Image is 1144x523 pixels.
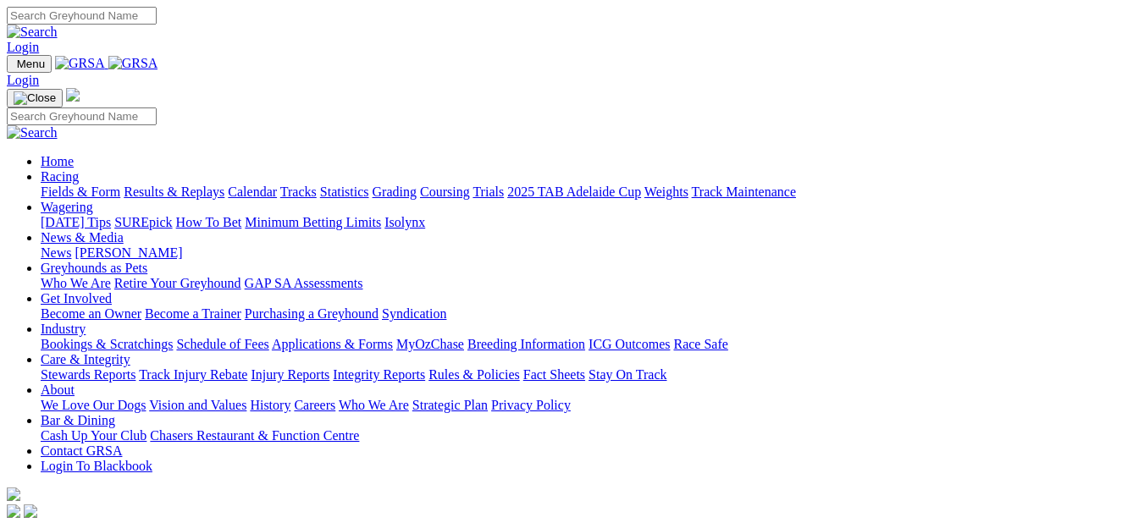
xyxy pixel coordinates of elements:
img: Search [7,125,58,140]
a: Contact GRSA [41,443,122,458]
a: Purchasing a Greyhound [245,306,379,321]
a: Race Safe [673,337,727,351]
a: ICG Outcomes [589,337,670,351]
a: Tracks [280,184,317,199]
a: Coursing [420,184,470,199]
div: Racing [41,184,1137,200]
a: Chasers Restaurant & Function Centre [150,428,359,443]
a: Injury Reports [251,367,329,382]
a: Calendar [228,184,277,199]
div: Wagering [41,215,1137,230]
a: MyOzChase [396,337,464,351]
a: Become an Owner [41,306,141,321]
a: Racing [41,169,79,184]
input: Search [7,7,157,25]
a: Login [7,40,39,54]
div: Get Involved [41,306,1137,322]
a: Login [7,73,39,87]
a: Track Injury Rebate [139,367,247,382]
img: Close [14,91,56,105]
a: Breeding Information [467,337,585,351]
a: Minimum Betting Limits [245,215,381,229]
a: Become a Trainer [145,306,241,321]
a: GAP SA Assessments [245,276,363,290]
a: [PERSON_NAME] [75,245,182,260]
a: News [41,245,71,260]
img: Search [7,25,58,40]
a: SUREpick [114,215,172,229]
img: GRSA [108,56,158,71]
a: Get Involved [41,291,112,306]
img: GRSA [55,56,105,71]
div: About [41,398,1137,413]
a: Integrity Reports [333,367,425,382]
span: Menu [17,58,45,70]
a: Who We Are [339,398,409,412]
a: Isolynx [384,215,425,229]
a: Schedule of Fees [176,337,268,351]
a: Bookings & Scratchings [41,337,173,351]
a: Strategic Plan [412,398,488,412]
a: Retire Your Greyhound [114,276,241,290]
a: Wagering [41,200,93,214]
div: News & Media [41,245,1137,261]
a: Results & Replays [124,184,224,199]
a: Vision and Values [149,398,246,412]
a: Stay On Track [589,367,666,382]
button: Toggle navigation [7,55,52,73]
a: We Love Our Dogs [41,398,146,412]
a: Cash Up Your Club [41,428,146,443]
a: Trials [473,184,504,199]
button: Toggle navigation [7,89,63,107]
a: Stewards Reports [41,367,135,382]
div: Bar & Dining [41,428,1137,443]
a: Fact Sheets [523,367,585,382]
a: About [41,383,75,397]
a: Login To Blackbook [41,459,152,473]
a: [DATE] Tips [41,215,111,229]
a: Careers [294,398,335,412]
img: twitter.svg [24,504,37,518]
a: Care & Integrity [41,352,130,366]
a: Track Maintenance [692,184,796,199]
a: 2025 TAB Adelaide Cup [507,184,641,199]
a: Privacy Policy [491,398,571,412]
a: Syndication [382,306,446,321]
img: facebook.svg [7,504,20,518]
a: Who We Are [41,276,111,290]
input: Search [7,107,157,125]
div: Greyhounds as Pets [41,276,1137,291]
a: Rules & Policies [428,367,520,382]
a: Bar & Dining [41,413,115,427]
a: Grading [373,184,417,199]
img: logo-grsa-white.png [7,487,20,501]
div: Industry [41,337,1137,352]
a: Greyhounds as Pets [41,261,147,275]
a: Applications & Forms [272,337,393,351]
a: History [250,398,290,412]
a: Industry [41,322,86,336]
a: Weights [644,184,688,199]
a: Home [41,154,74,168]
a: Statistics [320,184,369,199]
img: logo-grsa-white.png [66,88,80,102]
div: Care & Integrity [41,367,1137,383]
a: How To Bet [176,215,242,229]
a: News & Media [41,230,124,245]
a: Fields & Form [41,184,120,199]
